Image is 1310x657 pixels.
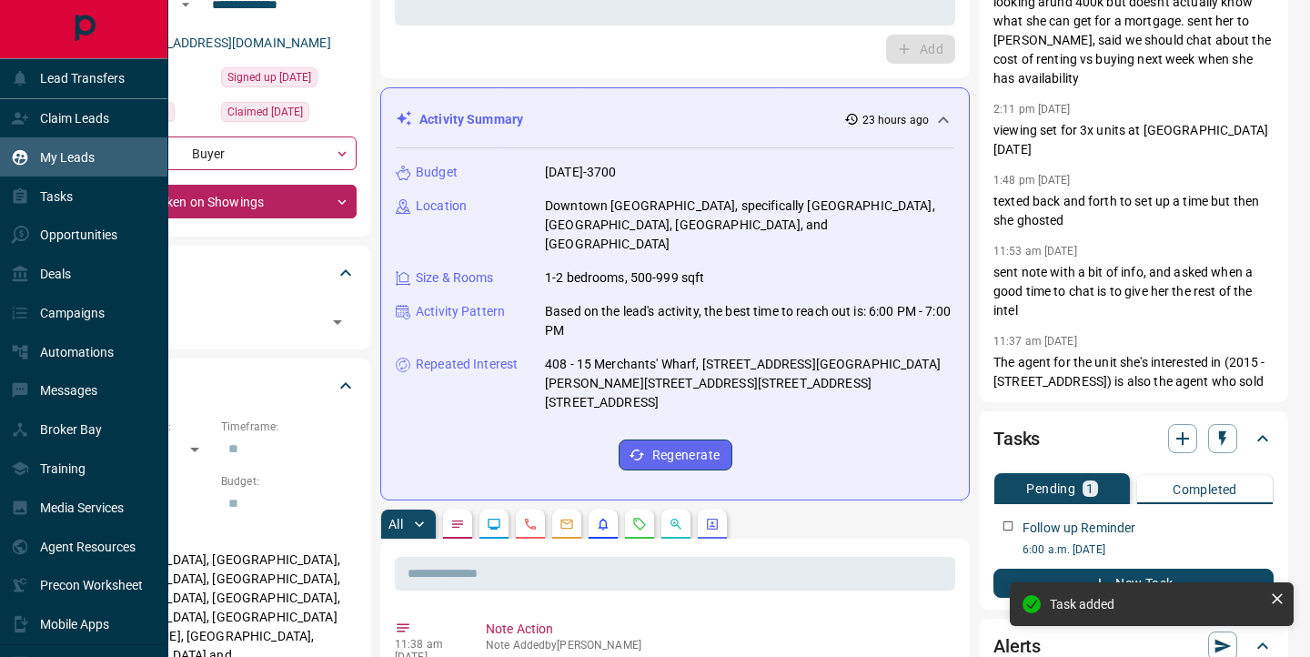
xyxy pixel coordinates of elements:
p: Follow up Reminder [1023,519,1135,538]
svg: Agent Actions [705,517,720,531]
p: Activity Pattern [416,302,505,321]
p: Areas Searched: [76,529,357,545]
p: sent note with a bit of info, and asked when a good time to chat is to give her the rest of the i... [993,263,1274,320]
span: Claimed [DATE] [227,103,303,121]
div: Buyer [76,136,357,170]
p: Activity Summary [419,110,523,129]
p: 11:37 am [DATE] [993,335,1077,348]
p: Note Added by [PERSON_NAME] [486,639,948,652]
p: The agent for the unit she's interested in (2015 - [STREET_ADDRESS]) is also the agent who sold 2... [993,353,1274,544]
svg: Listing Alerts [596,517,610,531]
div: Task added [1050,597,1263,612]
p: [DATE]-3700 [545,163,616,182]
p: 1:48 pm [DATE] [993,174,1071,187]
p: 6:00 a.m. [DATE] [1023,541,1274,558]
p: 2:11 pm [DATE] [993,103,1071,116]
p: All [388,518,403,531]
div: Thu Jun 12 2025 [221,102,357,127]
p: Budget [416,163,458,182]
svg: Calls [523,517,538,531]
p: Pending [1026,482,1075,495]
div: Tags [76,251,357,295]
a: [EMAIL_ADDRESS][DOMAIN_NAME] [126,35,331,50]
svg: Emails [559,517,574,531]
svg: Opportunities [669,517,683,531]
div: Tue Nov 15 2022 [221,67,357,93]
div: Tasks [993,417,1274,460]
p: Based on the lead's activity, the best time to reach out is: 6:00 PM - 7:00 PM [545,302,954,340]
p: Repeated Interest [416,355,518,374]
p: Location [416,197,467,216]
p: 23 hours ago [862,112,929,128]
p: 408 - 15 Merchants' Wharf, [STREET_ADDRESS][GEOGRAPHIC_DATA][PERSON_NAME][STREET_ADDRESS][STREET_... [545,355,954,412]
div: Taken on Showings [76,185,357,218]
svg: Requests [632,517,647,531]
p: viewing set for 3x units at [GEOGRAPHIC_DATA] [DATE] [993,121,1274,159]
div: Criteria [76,364,357,408]
p: 11:38 am [395,638,458,651]
button: Open [325,309,350,335]
button: New Task [993,569,1274,598]
svg: Lead Browsing Activity [487,517,501,531]
button: Regenerate [619,440,732,470]
p: Completed [1173,483,1237,496]
p: Timeframe: [221,419,357,435]
p: Size & Rooms [416,268,494,288]
p: texted back and forth to set up a time but then she ghosted [993,192,1274,230]
p: Budget: [221,473,357,490]
p: 1-2 bedrooms, 500-999 sqft [545,268,704,288]
div: Activity Summary23 hours ago [396,103,954,136]
p: 1 [1086,482,1093,495]
p: Downtown [GEOGRAPHIC_DATA], specifically [GEOGRAPHIC_DATA], [GEOGRAPHIC_DATA], [GEOGRAPHIC_DATA],... [545,197,954,254]
span: Signed up [DATE] [227,68,311,86]
svg: Notes [450,517,465,531]
p: Note Action [486,620,948,639]
h2: Tasks [993,424,1040,453]
p: 11:53 am [DATE] [993,245,1077,258]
